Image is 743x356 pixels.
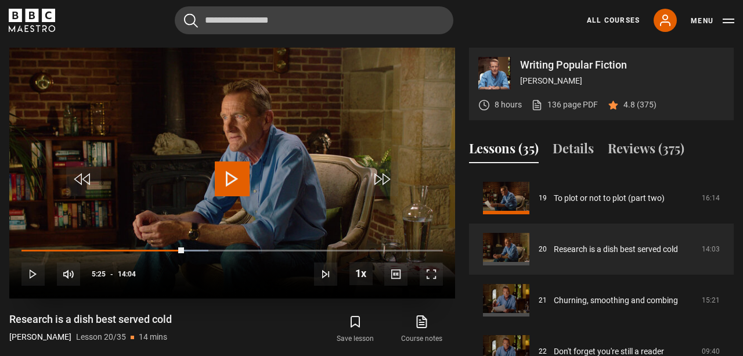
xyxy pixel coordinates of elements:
a: Research is a dish best served cold [554,243,678,256]
h1: Research is a dish best served cold [9,312,172,326]
a: Course notes [389,312,455,346]
p: 4.8 (375) [623,99,657,111]
button: Save lesson [322,312,388,346]
a: All Courses [587,15,640,26]
button: Lessons (35) [469,139,539,163]
button: Playback Rate [349,262,373,285]
p: Writing Popular Fiction [520,60,724,70]
input: Search [175,6,453,34]
button: Mute [57,262,80,286]
p: [PERSON_NAME] [9,331,71,343]
p: 8 hours [495,99,522,111]
p: [PERSON_NAME] [520,75,724,87]
span: 5:25 [92,264,106,285]
p: 14 mins [139,331,167,343]
button: Reviews (375) [608,139,684,163]
span: 14:04 [118,264,136,285]
a: To plot or not to plot (part two) [554,192,665,204]
button: Submit the search query [184,13,198,28]
button: Details [553,139,594,163]
a: 136 page PDF [531,99,598,111]
p: Lesson 20/35 [76,331,126,343]
button: Toggle navigation [691,15,734,27]
span: - [110,270,113,278]
a: Churning, smoothing and combing [554,294,678,307]
button: Fullscreen [420,262,443,286]
video-js: Video Player [9,48,455,299]
div: Progress Bar [21,250,443,252]
button: Play [21,262,45,286]
button: Next Lesson [314,262,337,286]
svg: BBC Maestro [9,9,55,32]
button: Captions [384,262,407,286]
